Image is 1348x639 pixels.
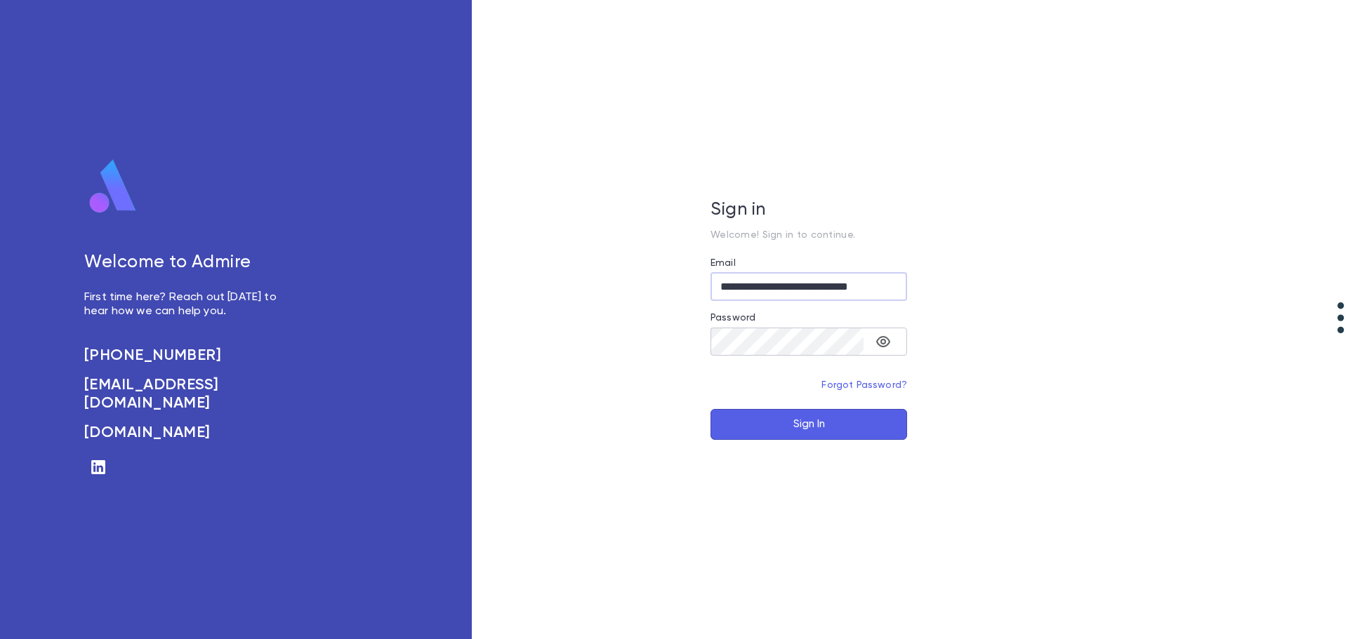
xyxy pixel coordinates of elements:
[821,380,907,390] a: Forgot Password?
[84,290,292,318] p: First time here? Reach out [DATE] to hear how we can help you.
[84,253,292,274] h5: Welcome to Admire
[711,409,907,440] button: Sign In
[84,159,142,215] img: logo
[84,376,292,412] a: [EMAIL_ADDRESS][DOMAIN_NAME]
[869,328,897,356] button: toggle password visibility
[711,257,736,269] label: Email
[711,200,907,221] h5: Sign in
[711,229,907,241] p: Welcome! Sign in to continue.
[711,312,755,323] label: Password
[84,424,292,442] a: [DOMAIN_NAME]
[84,347,292,365] a: [PHONE_NUMBER]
